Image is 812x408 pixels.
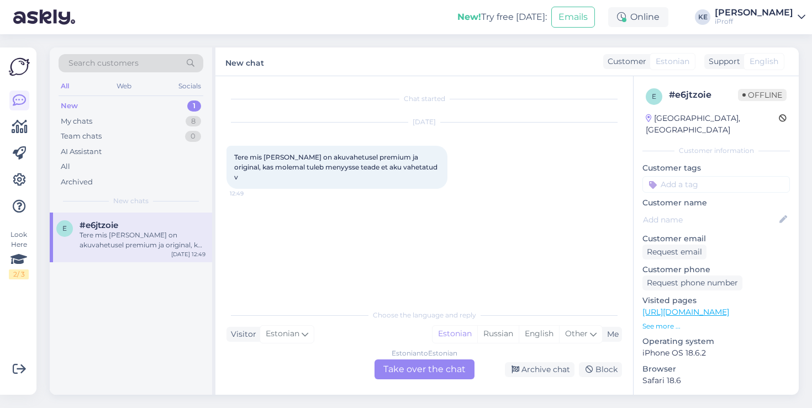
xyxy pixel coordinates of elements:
[642,321,790,331] p: See more ...
[225,54,264,69] label: New chat
[642,375,790,386] p: Safari 18.6
[643,214,777,226] input: Add name
[642,197,790,209] p: Customer name
[642,275,742,290] div: Request phone number
[695,9,710,25] div: KE
[266,328,299,340] span: Estonian
[61,177,93,188] div: Archived
[61,100,78,112] div: New
[230,189,271,198] span: 12:49
[392,348,457,358] div: Estonian to Estonian
[61,131,102,142] div: Team chats
[715,17,793,26] div: iProff
[59,79,71,93] div: All
[603,56,646,67] div: Customer
[80,230,205,250] div: Tere mis [PERSON_NAME] on akuvahetusel premium ja original, kas molemal tuleb menyysse teade et a...
[505,362,574,377] div: Archive chat
[551,7,595,28] button: Emails
[9,269,29,279] div: 2 / 3
[457,10,547,24] div: Try free [DATE]:
[187,100,201,112] div: 1
[669,88,738,102] div: # e6jtzoie
[226,117,622,127] div: [DATE]
[642,176,790,193] input: Add a tag
[642,307,729,317] a: [URL][DOMAIN_NAME]
[642,264,790,275] p: Customer phone
[642,336,790,347] p: Operating system
[603,328,619,340] div: Me
[113,196,149,206] span: New chats
[646,113,779,136] div: [GEOGRAPHIC_DATA], [GEOGRAPHIC_DATA]
[750,56,778,67] span: English
[234,153,439,181] span: Tere mis [PERSON_NAME] on akuvahetusel premium ja original, kas molemal tuleb menyysse teade et a...
[715,8,793,17] div: [PERSON_NAME]
[176,79,203,93] div: Socials
[186,116,201,127] div: 8
[704,56,740,67] div: Support
[642,233,790,245] p: Customer email
[642,146,790,156] div: Customer information
[9,56,30,77] img: Askly Logo
[61,116,92,127] div: My chats
[656,56,689,67] span: Estonian
[185,131,201,142] div: 0
[519,326,559,342] div: English
[226,310,622,320] div: Choose the language and reply
[9,230,29,279] div: Look Here
[608,7,668,27] div: Online
[477,326,519,342] div: Russian
[171,250,205,258] div: [DATE] 12:49
[642,162,790,174] p: Customer tags
[579,362,622,377] div: Block
[433,326,477,342] div: Estonian
[652,92,656,100] span: e
[642,245,706,259] div: Request email
[715,8,805,26] a: [PERSON_NAME]iProff
[375,359,474,379] div: Take over the chat
[226,328,256,340] div: Visitor
[738,89,787,101] span: Offline
[114,79,134,93] div: Web
[61,161,70,172] div: All
[642,347,790,359] p: iPhone OS 18.6.2
[457,12,481,22] b: New!
[642,363,790,375] p: Browser
[62,224,67,232] span: e
[68,57,139,69] span: Search customers
[61,146,102,157] div: AI Assistant
[642,295,790,306] p: Visited pages
[226,94,622,104] div: Chat started
[80,220,118,230] span: #e6jtzoie
[565,328,588,338] span: Other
